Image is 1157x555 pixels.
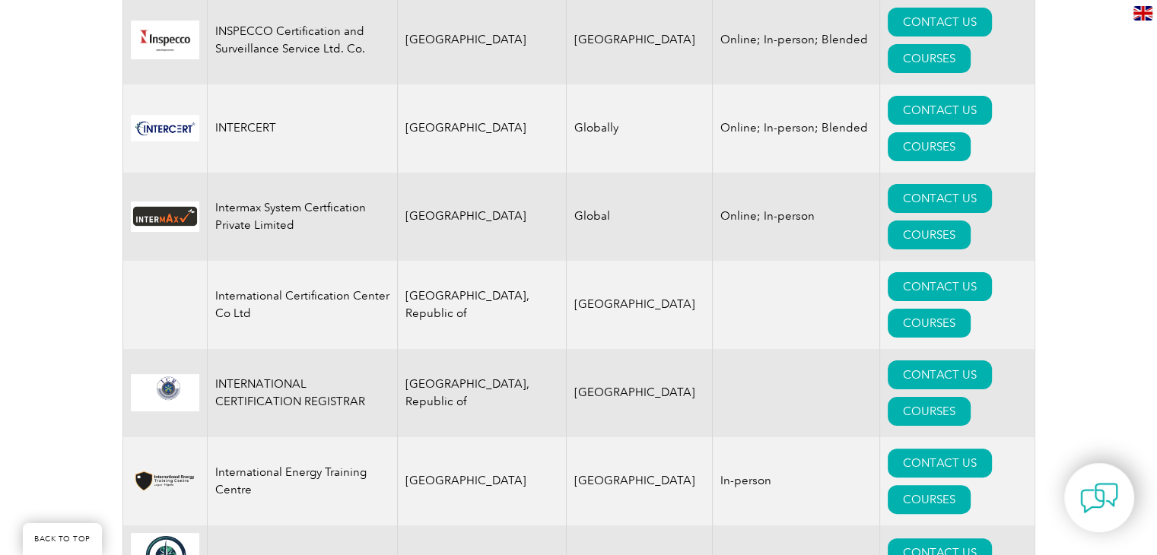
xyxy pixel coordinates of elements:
td: Global [567,173,713,261]
td: [GEOGRAPHIC_DATA], Republic of [397,261,567,349]
td: Globally [567,84,713,173]
td: [GEOGRAPHIC_DATA] [567,437,713,525]
img: 1ef51344-447f-ed11-81ac-0022481565fd-logo.png [131,470,199,492]
td: [GEOGRAPHIC_DATA] [397,437,567,525]
td: Intermax System Certfication Private Limited [207,173,397,261]
img: 50fa9870-76a4-ea11-a812-000d3a79722d-logo.png [131,374,199,411]
td: International Certification Center Co Ltd [207,261,397,349]
a: COURSES [888,44,971,73]
img: contact-chat.png [1080,479,1118,517]
a: COURSES [888,397,971,426]
td: [GEOGRAPHIC_DATA] [567,261,713,349]
td: In-person [713,437,880,525]
a: CONTACT US [888,360,992,389]
td: Online; In-person; Blended [713,84,880,173]
td: [GEOGRAPHIC_DATA], Republic of [397,349,567,437]
img: en [1133,6,1152,21]
img: f72924ac-d9bc-ea11-a814-000d3a79823d-logo.jpg [131,115,199,141]
a: CONTACT US [888,449,992,477]
a: CONTACT US [888,8,992,36]
td: Online; In-person [713,173,880,261]
a: COURSES [888,220,971,249]
a: CONTACT US [888,184,992,213]
a: BACK TO TOP [23,523,102,555]
td: [GEOGRAPHIC_DATA] [397,84,567,173]
a: COURSES [888,309,971,338]
a: CONTACT US [888,96,992,125]
td: INTERNATIONAL CERTIFICATION REGISTRAR [207,349,397,437]
a: CONTACT US [888,272,992,301]
td: [GEOGRAPHIC_DATA] [397,173,567,261]
a: COURSES [888,132,971,161]
img: 52fd134e-c3ec-ee11-a1fd-000d3ad2b4d6-logo.jpg [131,201,199,232]
td: INTERCERT [207,84,397,173]
img: e7c6e5fb-486f-eb11-a812-00224815377e-logo.png [131,21,199,59]
td: [GEOGRAPHIC_DATA] [567,349,713,437]
a: COURSES [888,485,971,514]
td: International Energy Training Centre [207,437,397,525]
